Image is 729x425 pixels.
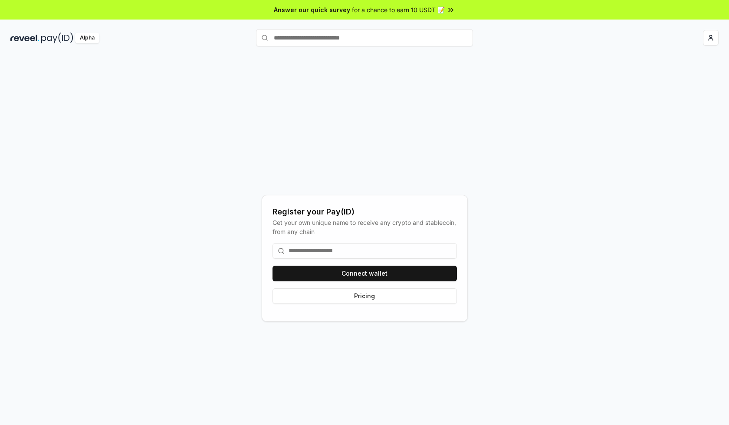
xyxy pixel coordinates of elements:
[273,218,457,236] div: Get your own unique name to receive any crypto and stablecoin, from any chain
[75,33,99,43] div: Alpha
[41,33,73,43] img: pay_id
[273,266,457,281] button: Connect wallet
[273,288,457,304] button: Pricing
[352,5,445,14] span: for a chance to earn 10 USDT 📝
[10,33,39,43] img: reveel_dark
[273,206,457,218] div: Register your Pay(ID)
[274,5,350,14] span: Answer our quick survey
